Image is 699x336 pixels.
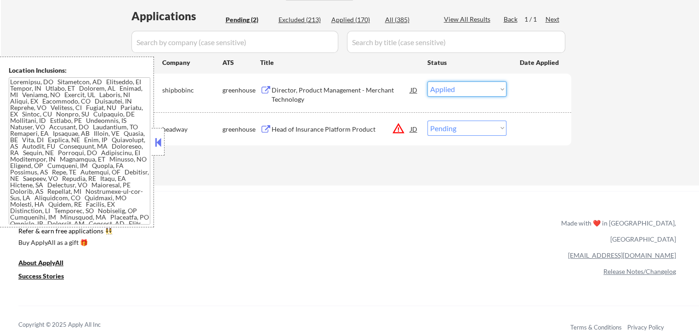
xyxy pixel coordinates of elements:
[222,58,260,67] div: ATS
[331,15,377,24] div: Applied (170)
[260,58,419,67] div: Title
[18,228,369,238] a: Refer & earn free applications 👯‍♀️
[18,259,63,266] u: About ApplyAll
[524,15,546,24] div: 1 / 1
[272,86,410,104] div: Director, Product Management - Merchant Technology
[385,15,431,24] div: All (385)
[603,267,676,275] a: Release Notes/Changelog
[18,238,110,249] a: Buy ApplyAll as a gift 🎁
[131,11,222,22] div: Applications
[278,15,324,24] div: Excluded (213)
[9,66,150,75] div: Location Inclusions:
[557,215,676,247] div: Made with ❤️ in [GEOGRAPHIC_DATA], [GEOGRAPHIC_DATA]
[570,324,622,331] a: Terms & Conditions
[18,258,76,269] a: About ApplyAll
[568,251,676,259] a: [EMAIL_ADDRESS][DOMAIN_NAME]
[226,15,272,24] div: Pending (2)
[162,125,222,134] div: headway
[504,15,518,24] div: Back
[409,121,419,137] div: JD
[392,122,405,135] button: warning_amber
[18,320,124,330] div: Copyright © 2025 Apply All Inc
[18,272,64,280] u: Success Stories
[444,15,493,24] div: View All Results
[427,54,506,70] div: Status
[131,31,338,53] input: Search by company (case sensitive)
[409,81,419,98] div: JD
[18,239,110,246] div: Buy ApplyAll as a gift 🎁
[627,324,664,331] a: Privacy Policy
[546,15,560,24] div: Next
[222,86,260,95] div: greenhouse
[520,58,560,67] div: Date Applied
[162,58,222,67] div: Company
[18,271,76,283] a: Success Stories
[272,125,410,134] div: Head of Insurance Platform Product
[162,86,222,95] div: shipbobinc
[347,31,565,53] input: Search by title (case sensitive)
[222,125,260,134] div: greenhouse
